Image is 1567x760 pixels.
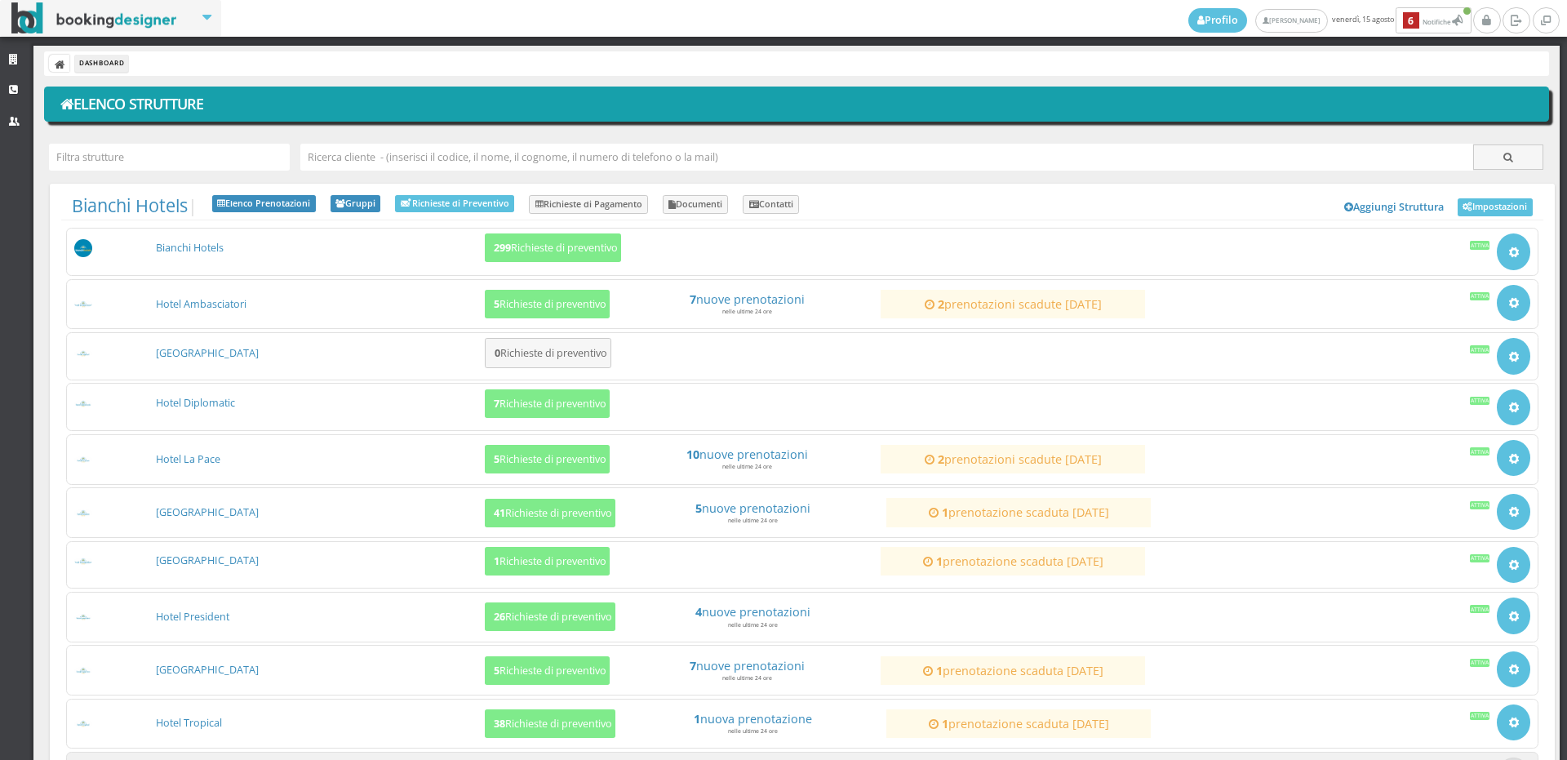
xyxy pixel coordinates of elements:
button: 41Richieste di preventivo [485,499,615,527]
small: nelle ultime 24 ore [722,674,772,682]
button: 26Richieste di preventivo [485,602,615,631]
h4: nuove prenotazioni [622,447,872,461]
a: 2prenotazioni scadute [DATE] [888,452,1138,466]
a: Richieste di Pagamento [529,195,648,215]
h4: nuove prenotazioni [622,292,872,306]
button: 7Richieste di preventivo [485,389,610,418]
a: Bianchi Hotels [156,241,224,255]
a: Richieste di Preventivo [395,195,514,212]
a: Documenti [663,195,729,215]
strong: 7 [690,658,696,673]
h5: Richieste di preventivo [489,398,606,410]
a: [GEOGRAPHIC_DATA] [156,663,259,677]
strong: 1 [936,553,943,569]
h4: prenotazioni scadute [DATE] [888,297,1138,311]
div: Attiva [1470,605,1490,613]
h4: nuove prenotazioni [628,501,877,515]
h4: prenotazione scaduta [DATE] [894,717,1143,731]
div: Attiva [1470,554,1490,562]
a: [GEOGRAPHIC_DATA] [156,505,259,519]
a: 1prenotazione scaduta [DATE] [888,554,1138,568]
h1: Elenco Strutture [55,91,1538,118]
h5: Richieste di preventivo [489,611,612,623]
input: Ricerca cliente - (inserisci il codice, il nome, il cognome, il numero di telefono o la mail) [300,144,1474,171]
a: 7nuove prenotazioni [622,659,872,673]
div: Attiva [1470,659,1490,667]
button: 1Richieste di preventivo [485,547,610,576]
a: Aggiungi Struttura [1336,195,1454,220]
a: 10nuove prenotazioni [622,447,872,461]
strong: 1 [942,504,948,520]
a: 1prenotazione scaduta [DATE] [894,717,1143,731]
a: Hotel Diplomatic [156,396,235,410]
div: Attiva [1470,397,1490,405]
a: 5nuove prenotazioni [628,501,877,515]
strong: 5 [695,500,702,516]
b: 41 [494,506,505,520]
img: ea773b7e7d3611ed9c9d0608f5526cb6_max100.png [74,667,93,674]
small: nelle ultime 24 ore [722,308,772,315]
h4: prenotazione scaduta [DATE] [888,554,1138,568]
img: f1a57c167d3611ed9c9d0608f5526cb6_max100.png [74,720,93,727]
img: c99f326e7d3611ed9c9d0608f5526cb6_max100.png [74,509,93,517]
a: 2prenotazioni scadute [DATE] [888,297,1138,311]
b: 5 [494,452,499,466]
div: Attiva [1470,345,1490,353]
button: 0Richieste di preventivo [485,338,611,368]
li: Dashboard [75,55,128,73]
span: venerdì, 15 agosto [1188,7,1473,33]
h4: prenotazione scaduta [DATE] [888,664,1138,678]
small: nelle ultime 24 ore [728,621,778,629]
img: a22403af7d3611ed9c9d0608f5526cb6_max100.png [74,300,93,308]
b: 6 [1403,12,1419,29]
div: Attiva [1470,241,1490,249]
b: 5 [494,664,499,678]
a: Hotel Ambasciatori [156,297,246,311]
strong: 1 [694,711,700,727]
h4: nuove prenotazioni [622,659,872,673]
a: Impostazioni [1458,198,1533,216]
h4: prenotazione scaduta [DATE] [894,505,1143,519]
a: Contatti [743,195,799,215]
div: Attiva [1470,501,1490,509]
img: c3084f9b7d3611ed9c9d0608f5526cb6_max100.png [74,456,93,464]
button: 6Notifiche [1396,7,1472,33]
h5: Richieste di preventivo [490,347,607,359]
a: [PERSON_NAME] [1255,9,1328,33]
div: Attiva [1470,447,1490,456]
strong: 1 [942,716,948,731]
button: 299Richieste di preventivo [485,233,621,262]
strong: 10 [686,447,699,462]
small: nelle ultime 24 ore [728,517,778,524]
a: Hotel President [156,610,229,624]
a: Elenco Prenotazioni [212,195,316,213]
b: 26 [494,610,505,624]
b: 5 [494,297,499,311]
a: 4nuove prenotazioni [628,605,877,619]
input: Filtra strutture [49,144,290,171]
a: Gruppi [331,195,381,213]
h5: Richieste di preventivo [489,507,612,519]
h4: prenotazioni scadute [DATE] [888,452,1138,466]
img: da2a24d07d3611ed9c9d0608f5526cb6_max100.png [74,614,93,621]
small: nelle ultime 24 ore [728,727,778,735]
b: 38 [494,717,505,731]
a: 1prenotazione scaduta [DATE] [888,664,1138,678]
div: Attiva [1470,292,1490,300]
div: Attiva [1470,712,1490,720]
button: 5Richieste di preventivo [485,290,610,318]
a: 1nuova prenotazione [628,712,877,726]
a: Profilo [1188,8,1247,33]
h5: Richieste di preventivo [489,718,612,730]
h5: Richieste di preventivo [489,664,606,677]
b: 0 [495,346,500,360]
small: nelle ultime 24 ore [722,463,772,470]
h5: Richieste di preventivo [489,453,606,465]
a: Hotel La Pace [156,452,220,466]
a: 7nuove prenotazioni [622,292,872,306]
img: baa77dbb7d3611ed9c9d0608f5526cb6_max100.png [74,400,93,407]
img: d1a594307d3611ed9c9d0608f5526cb6_max100.png [74,558,93,565]
h4: nuove prenotazioni [628,605,877,619]
strong: 4 [695,604,702,620]
span: | [72,195,198,216]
